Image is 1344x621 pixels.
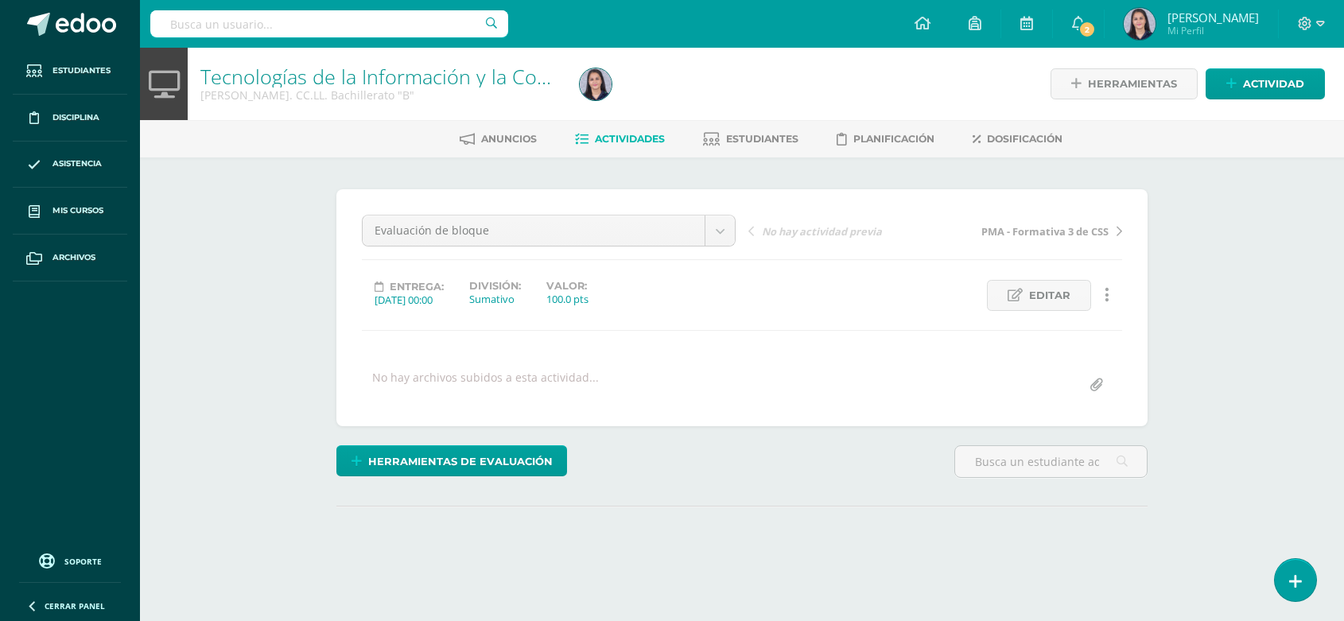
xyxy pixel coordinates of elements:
div: Quinto Bach. CC.LL. Bachillerato 'B' [200,87,561,103]
span: No hay actividad previa [762,224,882,239]
input: Busca un estudiante aquí... [955,446,1147,477]
label: Valor: [546,280,588,292]
a: Soporte [19,549,121,571]
span: Evaluación de bloque [375,215,693,246]
span: Dosificación [987,133,1062,145]
a: Anuncios [460,126,537,152]
a: Asistencia [13,142,127,188]
input: Busca un usuario... [150,10,508,37]
span: Asistencia [52,157,102,170]
a: Herramientas [1051,68,1198,99]
div: Sumativo [469,292,521,306]
a: Actividad [1206,68,1325,99]
span: Anuncios [481,133,537,145]
label: División: [469,280,521,292]
div: 100.0 pts [546,292,588,306]
div: No hay archivos subidos a esta actividad... [372,370,599,401]
a: Dosificación [973,126,1062,152]
a: Actividades [575,126,665,152]
a: Estudiantes [703,126,798,152]
a: PMA - Formativa 3 de CSS [935,223,1122,239]
h1: Tecnologías de la Información y la Comunicación 5 [200,65,561,87]
img: 541f4cb79db491c2b700252b74bef2c7.png [580,68,612,100]
span: 2 [1078,21,1096,38]
span: Herramientas [1088,69,1177,99]
img: 541f4cb79db491c2b700252b74bef2c7.png [1124,8,1156,40]
div: [DATE] 00:00 [375,293,444,307]
span: Herramientas de evaluación [368,447,553,476]
span: Entrega: [390,281,444,293]
span: [PERSON_NAME] [1167,10,1259,25]
span: Estudiantes [726,133,798,145]
a: Archivos [13,235,127,281]
span: Estudiantes [52,64,111,77]
span: Planificación [853,133,934,145]
span: Actividades [595,133,665,145]
a: Evaluación de bloque [363,215,735,246]
span: Actividad [1243,69,1304,99]
a: Mis cursos [13,188,127,235]
span: Cerrar panel [45,600,105,611]
span: Archivos [52,251,95,264]
a: Herramientas de evaluación [336,445,567,476]
span: Soporte [64,556,102,567]
span: PMA - Formativa 3 de CSS [981,224,1109,239]
a: Tecnologías de la Información y la Comunicación 5 [200,63,658,90]
a: Disciplina [13,95,127,142]
a: Estudiantes [13,48,127,95]
span: Mis cursos [52,204,103,217]
span: Editar [1029,281,1070,310]
span: Mi Perfil [1167,24,1259,37]
a: Planificación [837,126,934,152]
span: Disciplina [52,111,99,124]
